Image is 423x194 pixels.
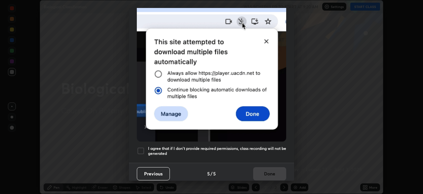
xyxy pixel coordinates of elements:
h5: I agree that if I don't provide required permissions, class recording will not be generated [148,146,286,156]
h4: / [211,170,212,177]
h4: 5 [213,170,216,177]
h4: 5 [207,170,210,177]
button: Previous [137,167,170,180]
